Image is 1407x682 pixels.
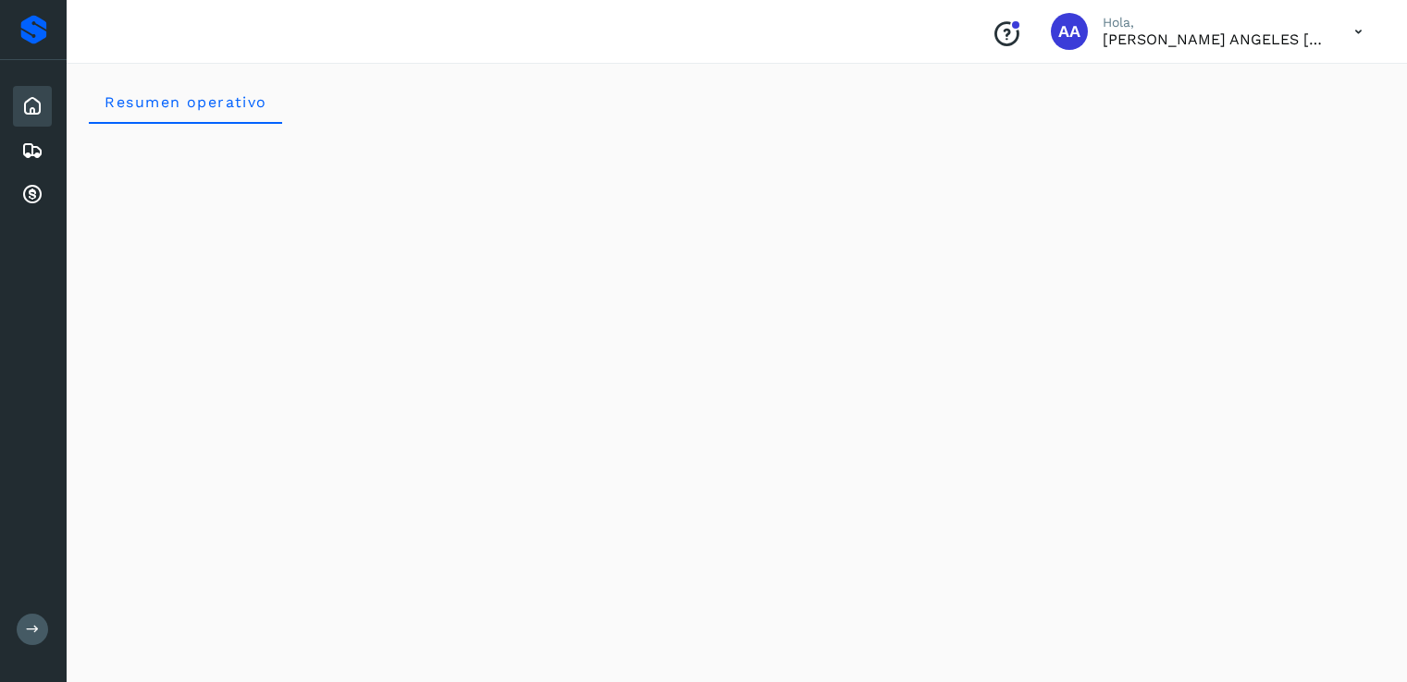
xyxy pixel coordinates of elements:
[13,130,52,171] div: Embarques
[1103,15,1325,30] p: Hola,
[13,175,52,215] div: Cuentas por cobrar
[1103,30,1325,48] p: ADRIAN ANGELES GARCIA
[104,93,267,111] span: Resumen operativo
[13,86,52,127] div: Inicio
